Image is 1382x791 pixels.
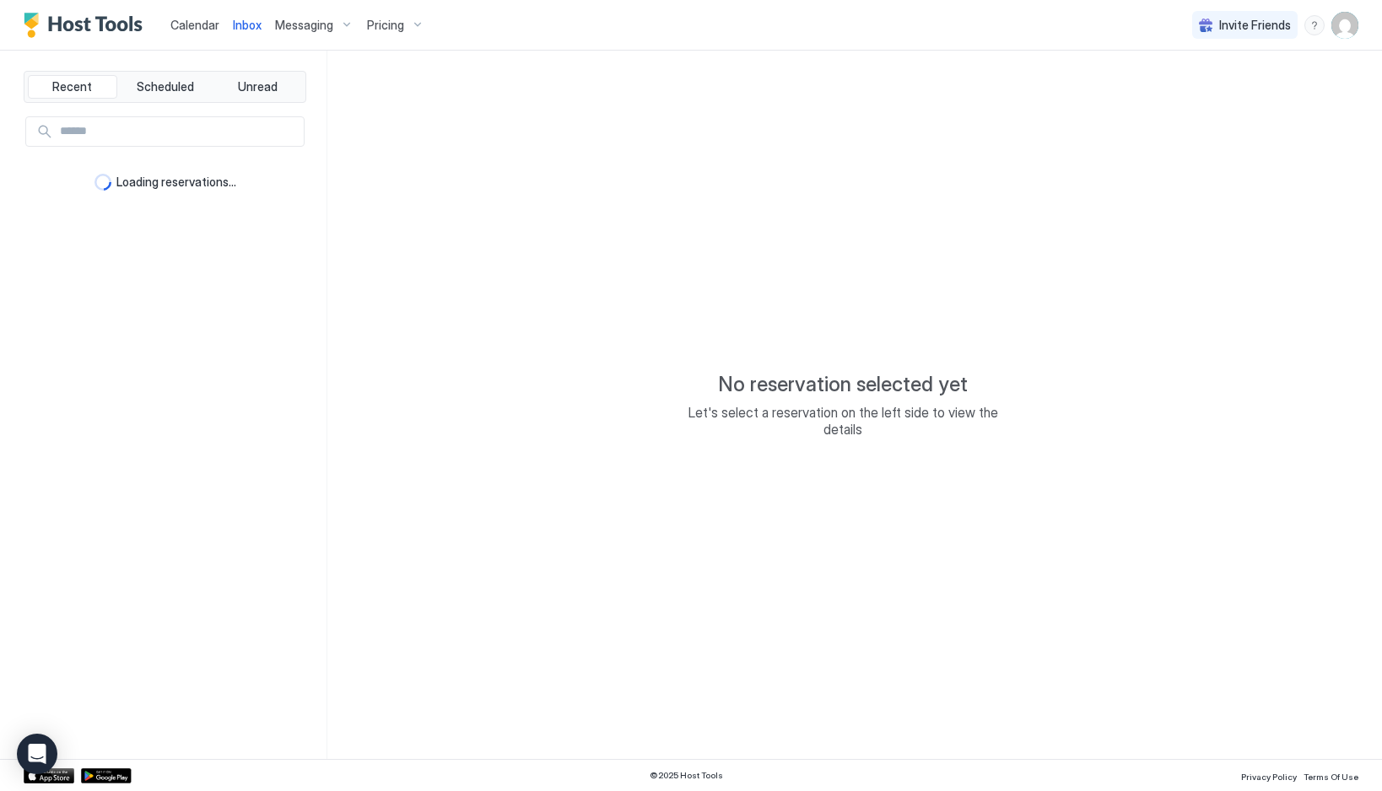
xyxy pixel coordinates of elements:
[1331,12,1358,39] div: User profile
[170,16,219,34] a: Calendar
[1241,767,1297,784] a: Privacy Policy
[213,75,302,99] button: Unread
[674,404,1012,438] span: Let's select a reservation on the left side to view the details
[1304,767,1358,784] a: Terms Of Use
[52,79,92,94] span: Recent
[81,768,132,783] a: Google Play Store
[94,174,111,191] div: loading
[1219,18,1291,33] span: Invite Friends
[233,16,262,34] a: Inbox
[275,18,333,33] span: Messaging
[233,18,262,32] span: Inbox
[137,79,194,94] span: Scheduled
[1304,772,1358,782] span: Terms Of Use
[170,18,219,32] span: Calendar
[718,372,968,397] span: No reservation selected yet
[24,71,306,103] div: tab-group
[121,75,210,99] button: Scheduled
[238,79,278,94] span: Unread
[650,770,723,781] span: © 2025 Host Tools
[1241,772,1297,782] span: Privacy Policy
[17,734,57,774] div: Open Intercom Messenger
[24,768,74,783] a: App Store
[116,175,236,190] span: Loading reservations...
[28,75,117,99] button: Recent
[1304,15,1325,35] div: menu
[367,18,404,33] span: Pricing
[24,13,150,38] a: Host Tools Logo
[53,117,304,146] input: Input Field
